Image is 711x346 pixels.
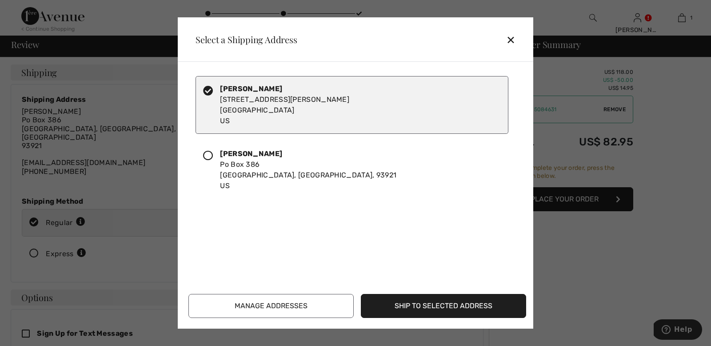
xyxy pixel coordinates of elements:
strong: [PERSON_NAME] [220,84,282,93]
button: Ship to Selected Address [361,294,526,318]
strong: [PERSON_NAME] [220,149,282,158]
div: Po Box 386 [GEOGRAPHIC_DATA], [GEOGRAPHIC_DATA], 93921 US [220,149,396,191]
div: [STREET_ADDRESS][PERSON_NAME] [GEOGRAPHIC_DATA] US [220,84,349,126]
button: Manage Addresses [188,294,354,318]
div: Select a Shipping Address [188,35,297,44]
span: Help [20,6,39,14]
div: ✕ [506,30,523,49]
